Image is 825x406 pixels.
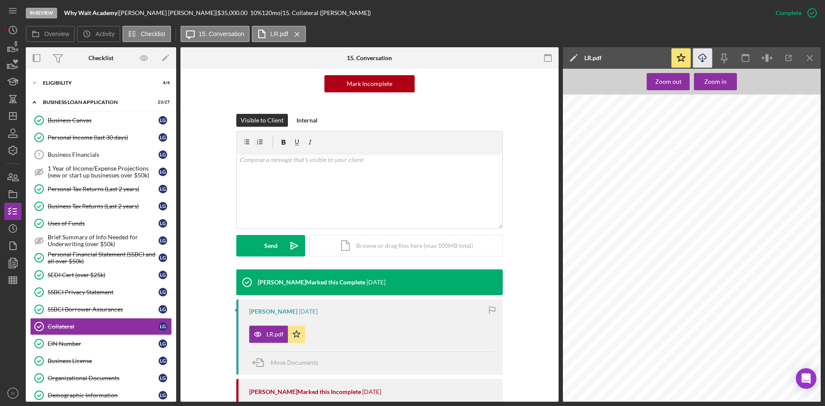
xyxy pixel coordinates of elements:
span: - [618,207,620,212]
time: 2025-08-13 06:45 [367,279,385,286]
time: 2025-08-13 06:45 [299,308,318,315]
span: ITLE [664,112,679,119]
div: [PERSON_NAME] Marked this Incomplete [249,388,361,395]
span: File # [586,207,599,212]
div: $35,000.00 [217,9,250,16]
div: Business Canvas [48,117,159,124]
div: LR.pdf [266,331,284,338]
span: .00 [757,247,767,252]
span: [DATE] [681,149,697,154]
div: SEDI Cert (over $25k) [48,272,159,278]
div: Zoom out [655,73,681,90]
time: 2025-08-05 16:19 [362,388,381,395]
div: Personal Financial Statement (SSBCI and all over $50k) [48,251,159,265]
text: IV [11,391,15,396]
span: [GEOGRAPHIC_DATA][PERSON_NAME] [586,177,682,182]
label: LR.pdf [270,31,288,37]
span: AMOUNT [642,247,662,252]
a: 1 Year of Income/Expense Projections (new or start up businesses over $50k)LG [30,163,172,180]
div: L G [159,202,167,211]
button: Zoom in [694,73,737,90]
span: T [659,111,664,119]
div: In Review [26,8,57,18]
a: Business CanvasLG [30,112,172,129]
div: Internal [296,114,318,127]
div: LR.pdf [584,55,602,61]
a: SSBCI Borrower AssurancesLG [30,301,172,318]
button: 15. Conversation [180,26,250,42]
button: LR.pdf [252,26,306,42]
span: FOR SERVICES RENDERED [586,223,655,229]
button: Move Documents [249,352,327,373]
span: , [710,111,712,119]
div: Organizational Documents [48,375,159,382]
a: Brief Summary of Info Needed for Underwriting (over $50k)LG [30,232,172,249]
button: Zoom out [647,73,690,90]
b: Why Wait Academy [64,9,117,16]
div: Visible to Client [241,114,284,127]
div: L G [159,305,167,314]
div: [PERSON_NAME] [PERSON_NAME] | [119,9,217,16]
a: SSBCI Privacy StatementLG [30,284,172,301]
button: Overview [26,26,75,42]
div: L G [159,253,167,262]
div: L G [159,236,167,245]
div: EIN Number [48,340,159,347]
div: ELIGIBILITY [43,80,148,85]
div: | 15. Collateral ([PERSON_NAME]) [281,9,371,16]
button: IV [4,385,21,402]
div: | [64,9,119,16]
div: 15. Conversation [347,55,392,61]
span: [GEOGRAPHIC_DATA] [672,125,724,131]
button: LR.pdf [249,326,305,343]
div: L G [159,357,167,365]
span: , [707,119,709,125]
div: Mark Incomplete [347,75,392,92]
a: EIN NumberLG [30,335,172,352]
span: 25 [612,207,618,212]
div: Complete [776,4,801,21]
div: L G [159,322,167,331]
label: Overview [44,31,69,37]
div: 10 % [250,9,262,16]
a: Business LicenseLG [30,352,172,369]
label: Checklist [141,31,165,37]
div: L G [159,116,167,125]
span: [STREET_ADDRESS][PERSON_NAME] [666,223,760,229]
span: _______ [744,241,768,246]
a: Business Tax Returns (Last 2 years)LG [30,198,172,215]
div: Zoom in [704,73,727,90]
a: Demographic InformationLG [30,387,172,404]
div: 120 mo [262,9,281,16]
span: DUE: [663,247,677,252]
a: Personal Financial Statement (SSBCI and all over $50k)LG [30,249,172,266]
div: [PERSON_NAME] Marked this Complete [258,279,365,286]
a: Personal Tax Returns (Last 2 years)LG [30,180,172,198]
div: L G [159,391,167,400]
a: Uses of FundsLG [30,215,172,232]
div: L G [159,133,167,142]
div: L G [159,168,167,176]
span: TOTAL [623,247,640,252]
span: Please return one copy of this invoice with your payment. [624,278,765,284]
div: 23 / 27 [154,100,170,105]
div: Business Financials [48,151,159,158]
div: Business Tax Returns (Last 2 years) [48,203,159,210]
div: Open Intercom Messenger [796,368,816,389]
button: Visible to Client [236,114,288,127]
div: Send [264,235,278,256]
button: Mark Incomplete [324,75,415,92]
span: [STREET_ADDRESS] [586,171,637,176]
tspan: 7 [38,152,40,157]
div: Checklist [89,55,113,61]
span: Amount Enclosed: $__________ [655,290,734,296]
button: Complete [767,4,821,21]
div: Collateral [48,323,159,330]
span: LLC [714,111,730,119]
a: CollateralLG [30,318,172,335]
label: Activity [95,31,114,37]
span: 380 [620,207,629,212]
span: E [681,111,686,119]
span: Invoice # [738,207,758,212]
div: Personal Tax Returns (Last 2 years) [48,186,159,192]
